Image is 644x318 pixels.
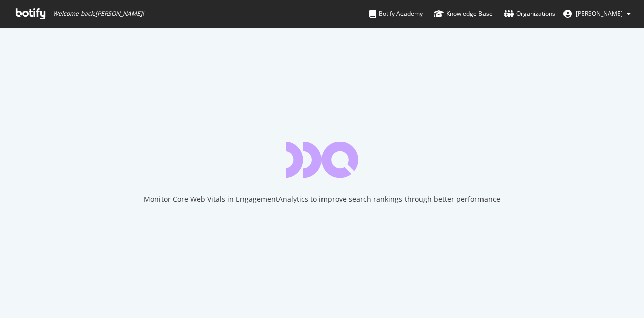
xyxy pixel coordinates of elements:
[144,194,500,204] div: Monitor Core Web Vitals in EngagementAnalytics to improve search rankings through better performance
[434,9,493,19] div: Knowledge Base
[555,6,639,22] button: [PERSON_NAME]
[576,9,623,18] span: Angela Falone
[286,142,358,178] div: animation
[504,9,555,19] div: Organizations
[53,10,144,18] span: Welcome back, [PERSON_NAME] !
[369,9,423,19] div: Botify Academy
